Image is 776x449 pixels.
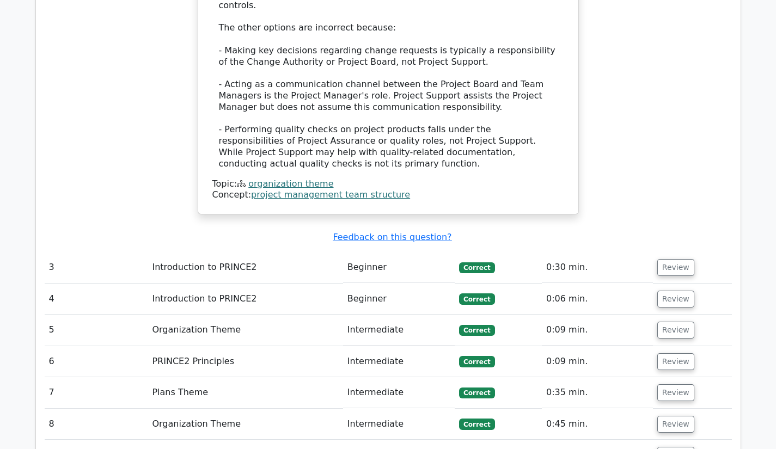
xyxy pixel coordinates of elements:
[657,259,694,276] button: Review
[45,284,148,315] td: 4
[542,409,653,440] td: 0:45 min.
[343,377,455,408] td: Intermediate
[657,353,694,370] button: Review
[148,409,343,440] td: Organization Theme
[343,409,455,440] td: Intermediate
[251,189,410,200] a: project management team structure
[212,179,564,190] div: Topic:
[148,377,343,408] td: Plans Theme
[459,325,494,336] span: Correct
[542,284,653,315] td: 0:06 min.
[459,356,494,367] span: Correct
[459,388,494,398] span: Correct
[148,284,343,315] td: Introduction to PRINCE2
[542,252,653,283] td: 0:30 min.
[148,346,343,377] td: PRINCE2 Principles
[45,409,148,440] td: 8
[542,315,653,346] td: 0:09 min.
[212,189,564,201] div: Concept:
[45,346,148,377] td: 6
[333,232,451,242] a: Feedback on this question?
[542,346,653,377] td: 0:09 min.
[343,284,455,315] td: Beginner
[45,252,148,283] td: 3
[657,416,694,433] button: Review
[343,346,455,377] td: Intermediate
[343,315,455,346] td: Intermediate
[657,384,694,401] button: Review
[45,377,148,408] td: 7
[459,419,494,429] span: Correct
[248,179,333,189] a: organization theme
[45,315,148,346] td: 5
[542,377,653,408] td: 0:35 min.
[343,252,455,283] td: Beginner
[657,322,694,339] button: Review
[148,252,343,283] td: Introduction to PRINCE2
[148,315,343,346] td: Organization Theme
[459,262,494,273] span: Correct
[657,291,694,307] button: Review
[459,293,494,304] span: Correct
